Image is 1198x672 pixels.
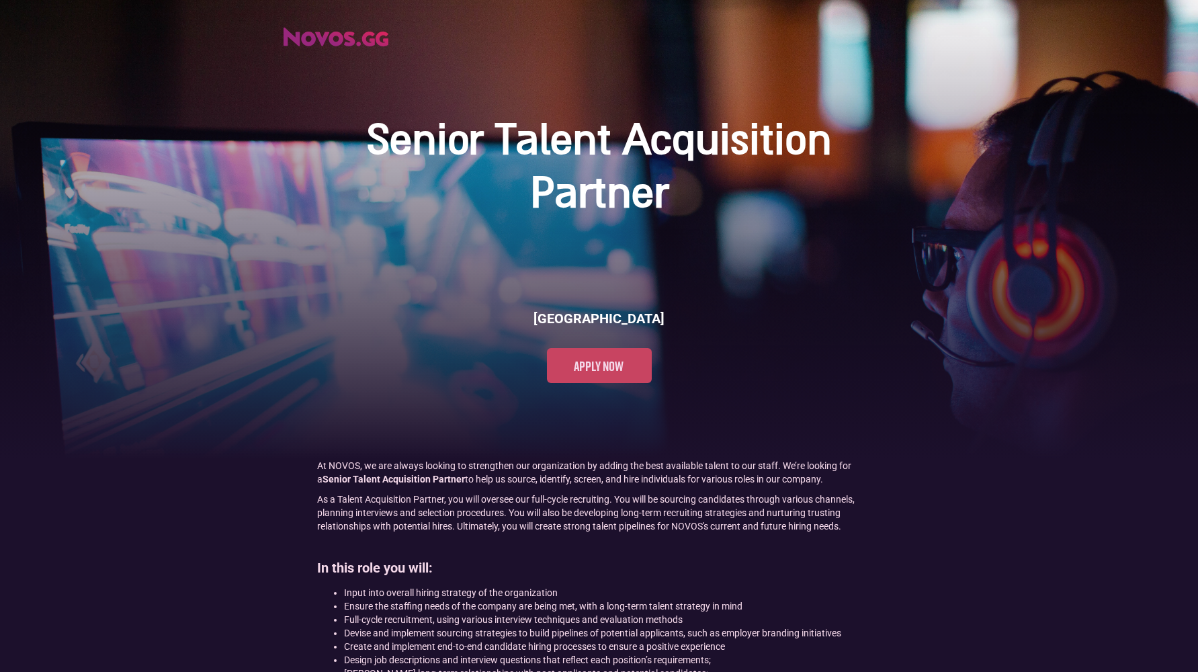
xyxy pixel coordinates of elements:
p: At NOVOS, we are always looking to strengthen our organization by adding the best available talen... [317,459,882,486]
li: Devise and implement sourcing strategies to build pipelines of potential applicants, such as empl... [344,626,882,640]
li: Design job descriptions and interview questions that reflect each position’s requirements; [344,653,882,667]
li: Create and implement end-to-end candidate hiring processes to ensure a positive experience [344,640,882,653]
strong: In this role you will: [317,560,433,576]
strong: Senior Talent Acquisition Partner [323,474,465,485]
p: As a Talent Acquisition Partner, you will oversee our full-cycle recruiting. You will be sourcing... [317,493,882,533]
h6: [GEOGRAPHIC_DATA] [533,309,665,328]
li: Ensure the staffing needs of the company are being met, with a long-term talent strategy in mind [344,599,882,613]
li: Input into overall hiring strategy of the organization [344,586,882,599]
h1: Senior Talent Acquisition Partner [331,116,868,222]
li: Full-cycle recruitment, using various interview techniques and evaluation methods [344,613,882,626]
a: Apply now [547,348,652,383]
